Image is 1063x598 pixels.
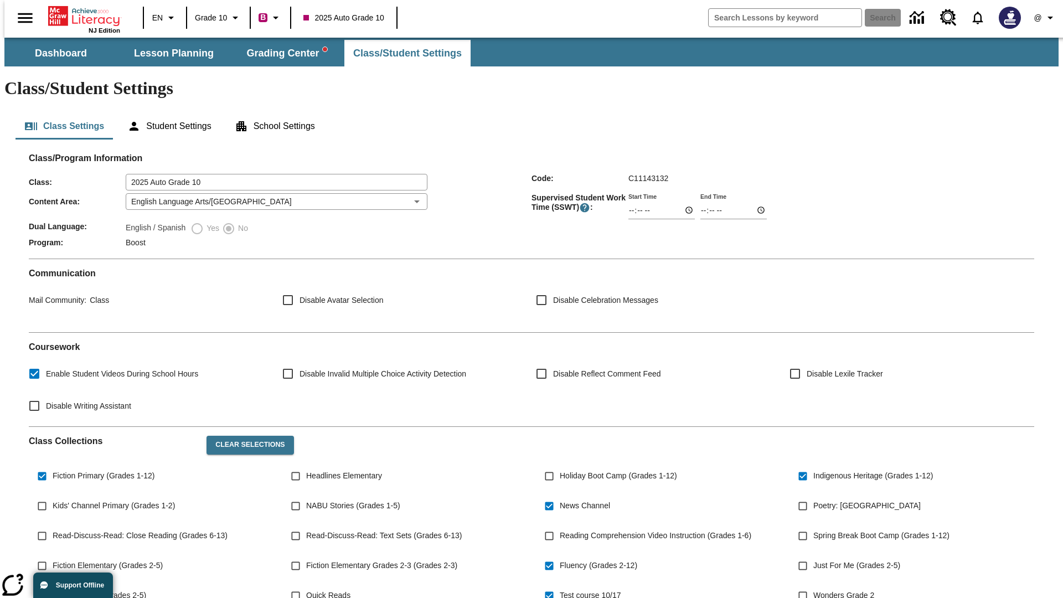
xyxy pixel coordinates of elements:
[306,530,462,542] span: Read-Discuss-Read: Text Sets (Grades 6-13)
[29,197,126,206] span: Content Area :
[903,3,933,33] a: Data Center
[813,560,900,571] span: Just For Me (Grades 2-5)
[353,47,462,60] span: Class/Student Settings
[963,3,992,32] a: Notifications
[992,3,1028,32] button: Select a new avatar
[300,295,384,306] span: Disable Avatar Selection
[4,40,472,66] div: SubNavbar
[260,11,266,24] span: B
[4,78,1059,99] h1: Class/Student Settings
[344,40,471,66] button: Class/Student Settings
[254,8,287,28] button: Boost Class color is violet red. Change class color
[35,47,87,60] span: Dashboard
[152,12,163,24] span: EN
[4,38,1059,66] div: SubNavbar
[933,3,963,33] a: Resource Center, Will open in new tab
[126,238,146,247] span: Boost
[700,192,726,200] label: End Time
[56,581,104,589] span: Support Offline
[560,560,637,571] span: Fluency (Grades 2-12)
[813,500,921,512] span: Poetry: [GEOGRAPHIC_DATA]
[29,222,126,231] span: Dual Language :
[29,342,1034,352] h2: Course work
[9,2,42,34] button: Open side menu
[190,8,246,28] button: Grade: Grade 10, Select a grade
[306,560,457,571] span: Fiction Elementary Grades 2-3 (Grades 2-3)
[300,368,466,380] span: Disable Invalid Multiple Choice Activity Detection
[46,368,198,380] span: Enable Student Videos During School Hours
[48,4,120,34] div: Home
[29,436,198,446] h2: Class Collections
[306,500,400,512] span: NABU Stories (Grades 1-5)
[126,193,427,210] div: English Language Arts/[GEOGRAPHIC_DATA]
[531,193,628,213] span: Supervised Student Work Time (SSWT) :
[118,40,229,66] button: Lesson Planning
[29,268,1034,323] div: Communication
[29,268,1034,279] h2: Communication
[29,178,126,187] span: Class :
[306,470,382,482] span: Headlines Elementary
[235,223,248,234] span: No
[303,12,384,24] span: 2025 Auto Grade 10
[118,113,220,140] button: Student Settings
[126,174,427,190] input: Class
[628,192,657,200] label: Start Time
[231,40,342,66] button: Grading Center
[553,368,661,380] span: Disable Reflect Comment Feed
[134,47,214,60] span: Lesson Planning
[560,530,751,542] span: Reading Comprehension Video Instruction (Grades 1-6)
[204,223,219,234] span: Yes
[53,560,163,571] span: Fiction Elementary (Grades 2-5)
[579,202,590,213] button: Supervised Student Work Time is the timeframe when students can take LevelSet and when lessons ar...
[89,27,120,34] span: NJ Edition
[807,368,883,380] span: Disable Lexile Tracker
[86,296,109,305] span: Class
[1028,8,1063,28] button: Profile/Settings
[29,238,126,247] span: Program :
[53,470,154,482] span: Fiction Primary (Grades 1-12)
[560,500,610,512] span: News Channel
[53,500,175,512] span: Kids' Channel Primary (Grades 1-2)
[999,7,1021,29] img: Avatar
[16,113,1047,140] div: Class/Student Settings
[195,12,227,24] span: Grade 10
[29,296,86,305] span: Mail Community :
[48,5,120,27] a: Home
[126,222,185,235] label: English / Spanish
[709,9,861,27] input: search field
[628,174,668,183] span: C11143132
[531,174,628,183] span: Code :
[29,164,1034,250] div: Class/Program Information
[813,470,933,482] span: Indigenous Heritage (Grades 1-12)
[246,47,327,60] span: Grading Center
[6,40,116,66] button: Dashboard
[553,295,658,306] span: Disable Celebration Messages
[53,530,228,542] span: Read-Discuss-Read: Close Reading (Grades 6-13)
[29,153,1034,163] h2: Class/Program Information
[226,113,324,140] button: School Settings
[323,47,327,51] svg: writing assistant alert
[33,573,113,598] button: Support Offline
[46,400,131,412] span: Disable Writing Assistant
[207,436,293,455] button: Clear Selections
[560,470,677,482] span: Holiday Boot Camp (Grades 1-12)
[16,113,113,140] button: Class Settings
[813,530,950,542] span: Spring Break Boot Camp (Grades 1-12)
[147,8,183,28] button: Language: EN, Select a language
[1034,12,1041,24] span: @
[29,342,1034,417] div: Coursework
